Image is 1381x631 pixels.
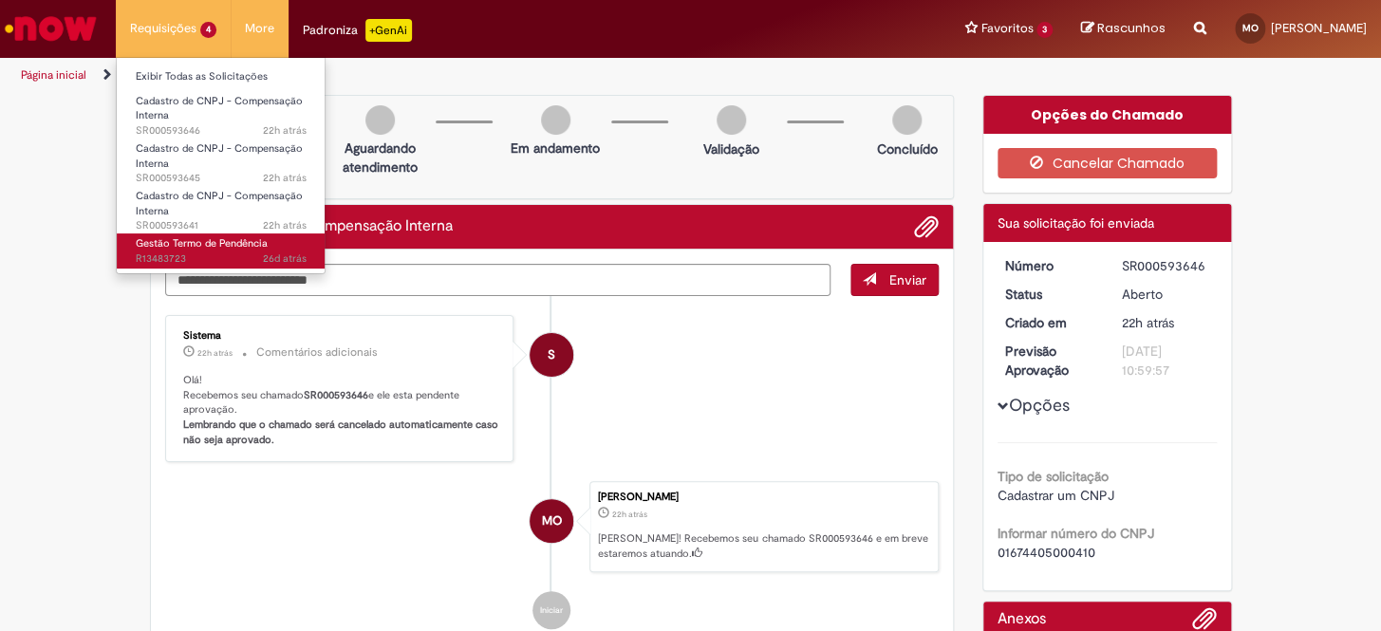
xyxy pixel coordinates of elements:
[541,105,570,135] img: img-circle-grey.png
[263,251,307,266] span: 26d atrás
[703,139,759,158] p: Validação
[263,218,307,232] span: 22h atrás
[983,96,1231,134] div: Opções do Chamado
[991,256,1108,275] dt: Número
[998,611,1046,628] h2: Anexos
[542,498,562,544] span: MO
[998,487,1114,504] span: Cadastrar um CNPJ
[598,531,928,561] p: [PERSON_NAME]! Recebemos seu chamado SR000593646 e em breve estaremos atuando.
[1242,22,1259,34] span: MO
[998,544,1095,561] span: 01674405000410
[612,509,647,520] time: 30/09/2025 10:59:47
[1081,20,1166,38] a: Rascunhos
[263,123,307,138] time: 30/09/2025 11:00:09
[303,19,412,42] div: Padroniza
[14,58,906,93] ul: Trilhas de página
[136,218,307,233] span: SR000593641
[130,19,196,38] span: Requisições
[876,139,937,158] p: Concluído
[245,19,274,38] span: More
[136,189,303,218] span: Cadastro de CNPJ - Compensação Interna
[197,347,233,359] time: 30/09/2025 11:00:09
[256,344,378,361] small: Comentários adicionais
[717,105,746,135] img: img-circle-grey.png
[612,509,647,520] span: 22h atrás
[850,264,939,296] button: Enviar
[914,214,939,239] button: Adicionar anexos
[365,19,412,42] p: +GenAi
[998,525,1154,542] b: Informar número do CNPJ
[1122,314,1174,331] time: 30/09/2025 10:59:47
[117,233,326,269] a: Aberto R13483723 : Gestão Termo de Pendência
[998,148,1217,178] button: Cancelar Chamado
[334,139,426,176] p: Aguardando atendimento
[116,57,326,274] ul: Requisições
[200,22,216,38] span: 4
[892,105,922,135] img: img-circle-grey.png
[991,313,1108,332] dt: Criado em
[136,251,307,267] span: R13483723
[263,171,307,185] span: 22h atrás
[183,418,501,447] b: Lembrando que o chamado será cancelado automaticamente caso não seja aprovado.
[548,332,555,378] span: S
[530,333,573,377] div: System
[991,285,1108,304] dt: Status
[183,373,499,448] p: Olá! Recebemos seu chamado e ele esta pendente aprovação.
[263,171,307,185] time: 30/09/2025 10:59:49
[511,139,600,158] p: Em andamento
[136,236,268,251] span: Gestão Termo de Pendência
[980,19,1033,38] span: Favoritos
[1122,314,1174,331] span: 22h atrás
[136,94,303,123] span: Cadastro de CNPJ - Compensação Interna
[598,492,928,503] div: [PERSON_NAME]
[1122,256,1210,275] div: SR000593646
[263,123,307,138] span: 22h atrás
[1122,285,1210,304] div: Aberto
[263,251,307,266] time: 05/09/2025 09:35:17
[263,218,307,232] time: 30/09/2025 10:59:19
[889,271,926,288] span: Enviar
[136,141,303,171] span: Cadastro de CNPJ - Compensação Interna
[117,139,326,179] a: Aberto SR000593645 : Cadastro de CNPJ - Compensação Interna
[165,264,831,296] textarea: Digite sua mensagem aqui...
[136,123,307,139] span: SR000593646
[183,330,499,342] div: Sistema
[117,186,326,227] a: Aberto SR000593641 : Cadastro de CNPJ - Compensação Interna
[1097,19,1166,37] span: Rascunhos
[1271,20,1367,36] span: [PERSON_NAME]
[2,9,100,47] img: ServiceNow
[21,67,86,83] a: Página inicial
[117,91,326,132] a: Aberto SR000593646 : Cadastro de CNPJ - Compensação Interna
[998,468,1109,485] b: Tipo de solicitação
[117,66,326,87] a: Exibir Todas as Solicitações
[1122,342,1210,380] div: [DATE] 10:59:57
[1036,22,1053,38] span: 3
[136,171,307,186] span: SR000593645
[1122,313,1210,332] div: 30/09/2025 10:59:47
[197,347,233,359] span: 22h atrás
[998,214,1154,232] span: Sua solicitação foi enviada
[991,342,1108,380] dt: Previsão Aprovação
[165,481,940,572] li: Millena Oliveira
[304,388,368,402] b: SR000593646
[365,105,395,135] img: img-circle-grey.png
[530,499,573,543] div: Millena Oliveira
